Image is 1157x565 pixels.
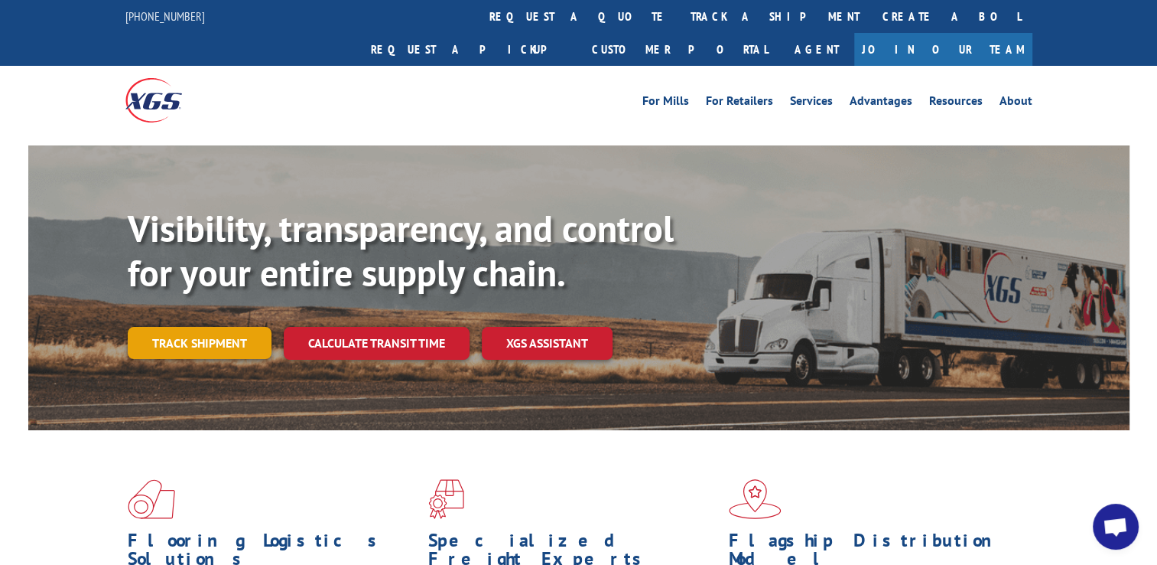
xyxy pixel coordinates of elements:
img: xgs-icon-total-supply-chain-intelligence-red [128,479,175,519]
img: xgs-icon-flagship-distribution-model-red [729,479,782,519]
a: [PHONE_NUMBER] [125,8,205,24]
a: Calculate transit time [284,327,470,360]
a: Agent [779,33,854,66]
b: Visibility, transparency, and control for your entire supply chain. [128,204,674,296]
a: XGS ASSISTANT [482,327,613,360]
img: xgs-icon-focused-on-flooring-red [428,479,464,519]
a: Services [790,95,833,112]
a: For Retailers [706,95,773,112]
a: Customer Portal [580,33,779,66]
a: Resources [929,95,983,112]
div: Open chat [1093,504,1139,550]
a: Request a pickup [359,33,580,66]
a: Track shipment [128,327,271,359]
a: Advantages [850,95,912,112]
a: For Mills [642,95,689,112]
a: About [999,95,1032,112]
a: Join Our Team [854,33,1032,66]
